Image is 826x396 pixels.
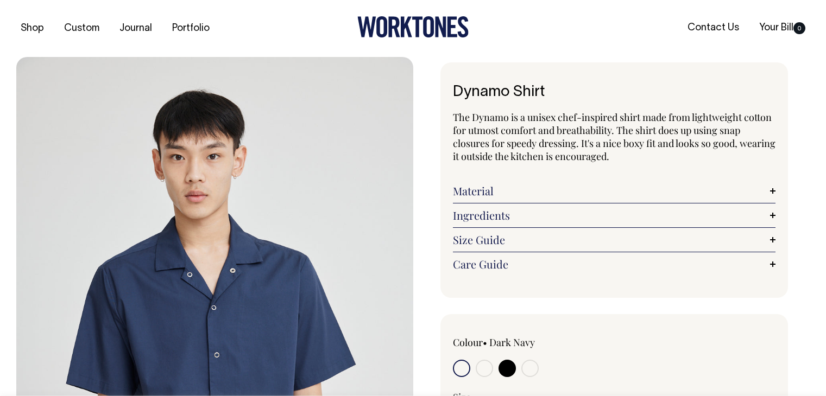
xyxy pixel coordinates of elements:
[489,336,535,349] label: Dark Navy
[453,336,582,349] div: Colour
[683,19,743,37] a: Contact Us
[755,19,810,37] a: Your Bill0
[16,20,48,37] a: Shop
[115,20,156,37] a: Journal
[453,233,776,246] a: Size Guide
[453,258,776,271] a: Care Guide
[453,84,776,101] h1: Dynamo Shirt
[793,22,805,34] span: 0
[483,336,487,349] span: •
[168,20,214,37] a: Portfolio
[60,20,104,37] a: Custom
[453,111,775,163] span: The Dynamo is a unisex chef-inspired shirt made from lightweight cotton for utmost comfort and br...
[453,209,776,222] a: Ingredients
[453,184,776,197] a: Material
